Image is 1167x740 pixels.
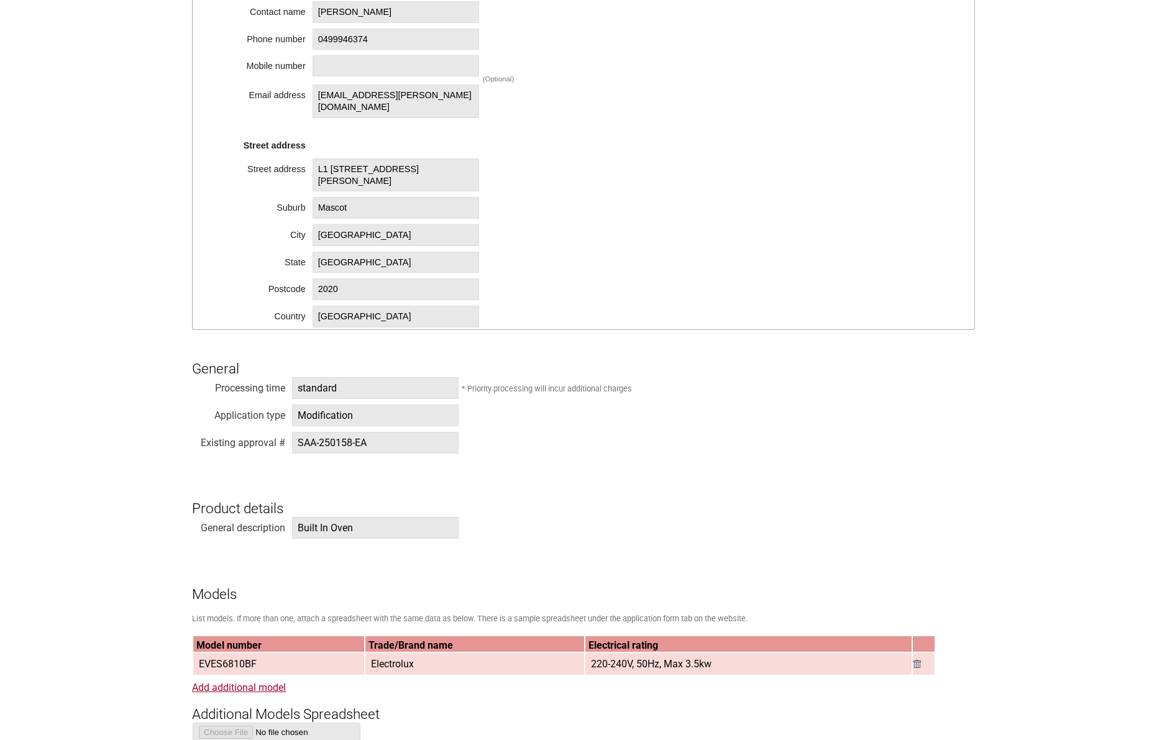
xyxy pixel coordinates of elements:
[192,682,286,693] a: Add additional model
[192,406,285,419] div: Application type
[213,254,306,266] div: State
[213,199,306,211] div: Suburb
[213,280,306,293] div: Postcode
[313,158,479,191] span: L1 [STREET_ADDRESS][PERSON_NAME]
[586,654,716,674] span: 220-240V, 50Hz, Max 3.5kw
[313,252,479,273] span: [GEOGRAPHIC_DATA]
[292,517,459,539] span: Built In Oven
[213,226,306,239] div: City
[213,30,306,43] div: Phone number
[292,404,459,426] span: Modification
[194,654,262,674] span: EVES6810BF
[192,519,285,531] div: General description
[585,636,912,652] th: Electrical rating
[913,660,921,668] img: Remove
[313,224,479,246] span: [GEOGRAPHIC_DATA]
[313,278,479,300] span: 2020
[192,480,975,517] h3: Product details
[192,565,975,602] h3: Models
[213,3,306,16] div: Contact name
[292,377,459,399] span: standard
[462,384,632,393] small: * Priority processing will incur additional charges
[192,614,748,623] small: List models. If more than one, attach a spreadsheet with the same data as below. There is a sampl...
[192,339,975,377] h3: General
[192,685,975,723] h3: Additional Models Spreadsheet
[192,434,285,446] div: Existing approval #
[313,29,479,50] span: 0499946374
[244,140,306,150] strong: Street address
[213,160,306,173] div: Street address
[193,636,364,652] th: Model number
[313,1,479,23] span: [PERSON_NAME]
[192,379,285,391] div: Processing time
[313,306,479,327] span: [GEOGRAPHIC_DATA]
[292,432,459,454] span: SAA-250158-EA
[313,197,479,219] span: Mascot
[483,75,515,83] div: (Optional)
[366,654,419,674] span: Electrolux
[213,86,306,99] div: Email address
[313,85,479,117] span: [EMAIL_ADDRESS][PERSON_NAME][DOMAIN_NAME]
[213,308,306,320] div: Country
[213,57,306,70] div: Mobile number
[365,636,584,652] th: Trade/Brand name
